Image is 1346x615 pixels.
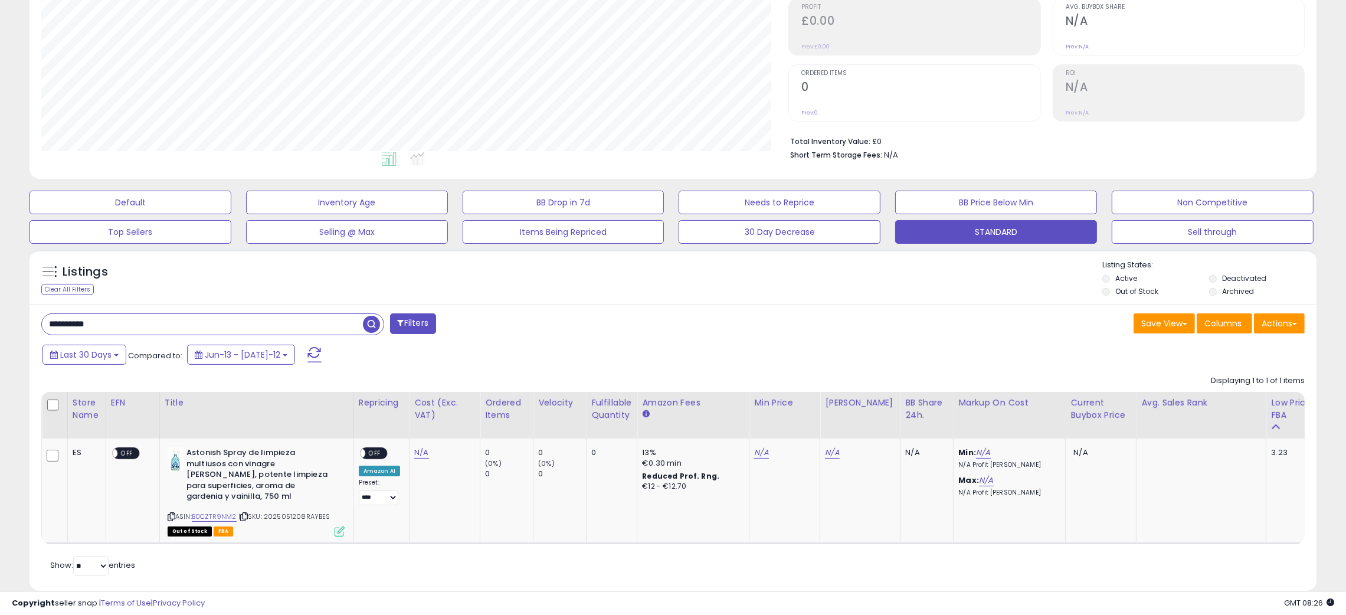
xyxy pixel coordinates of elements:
small: Prev: N/A [1066,43,1089,50]
div: Title [165,397,349,409]
b: Total Inventory Value: [790,136,870,146]
span: | SKU: 2025051208RAYBES [238,512,330,521]
div: Store Name [73,397,101,421]
span: Avg. Buybox Share [1066,4,1304,11]
h5: Listings [63,264,108,280]
span: Ordered Items [801,70,1040,77]
span: N/A [884,149,898,161]
div: seller snap | | [12,598,205,609]
div: Ordered Items [485,397,528,421]
div: 0 [485,447,533,458]
a: N/A [979,475,993,486]
h2: N/A [1066,14,1304,30]
h2: N/A [1066,80,1304,96]
button: Non Competitive [1112,191,1314,214]
div: Markup on Cost [958,397,1060,409]
b: Astonish Spray de limpieza multiusos con vinagre [PERSON_NAME], potente limpieza para superficies... [186,447,330,505]
div: Fulfillable Quantity [591,397,632,421]
div: 0 [538,469,586,479]
li: £0 [790,133,1296,148]
button: Top Sellers [30,220,231,244]
strong: Copyright [12,597,55,609]
label: Active [1115,273,1137,283]
label: Out of Stock [1115,286,1158,296]
button: STANDARD [895,220,1097,244]
div: €0.30 min [642,458,740,469]
b: Min: [958,447,976,458]
button: Sell through [1112,220,1314,244]
label: Deactivated [1222,273,1266,283]
span: Jun-13 - [DATE]-12 [205,349,280,361]
button: Actions [1254,313,1305,333]
span: Profit [801,4,1040,11]
span: OFF [365,449,384,459]
div: N/A [905,447,944,458]
small: (0%) [538,459,555,468]
button: Default [30,191,231,214]
a: N/A [825,447,839,459]
button: Last 30 Days [42,345,126,365]
label: Archived [1222,286,1254,296]
div: ASIN: [168,447,345,535]
div: €12 - €12.70 [642,482,740,492]
button: Filters [390,313,436,334]
div: Displaying 1 to 1 of 1 items [1211,375,1305,387]
p: N/A Profit [PERSON_NAME] [958,489,1056,497]
button: Items Being Repriced [463,220,664,244]
span: FBA [214,526,234,537]
a: B0CZTR9NM2 [192,512,237,522]
a: N/A [754,447,768,459]
img: 317skziN-3L._SL40_.jpg [168,447,184,471]
div: Min Price [754,397,815,409]
div: Amazon AI [359,466,400,476]
a: N/A [976,447,990,459]
div: 0 [591,447,628,458]
b: Max: [958,475,979,486]
b: Short Term Storage Fees: [790,150,882,160]
button: Inventory Age [246,191,448,214]
div: Low Price FBA [1271,397,1314,421]
button: Save View [1134,313,1195,333]
div: EFN [111,397,155,409]
small: Prev: 0 [801,109,818,116]
button: BB Price Below Min [895,191,1097,214]
div: BB Share 24h. [905,397,948,421]
div: 0 [485,469,533,479]
small: Amazon Fees. [642,409,649,420]
div: [PERSON_NAME] [825,397,895,409]
div: Repricing [359,397,404,409]
span: Last 30 Days [60,349,112,361]
button: Selling @ Max [246,220,448,244]
span: Columns [1204,318,1242,329]
span: N/A [1073,447,1088,458]
div: Current Buybox Price [1070,397,1131,421]
span: Show: entries [50,560,135,571]
p: Listing States: [1102,260,1316,271]
h2: 0 [801,80,1040,96]
div: Avg. Sales Rank [1141,397,1261,409]
div: Velocity [538,397,581,409]
a: Terms of Use [101,597,151,609]
div: 13% [642,447,740,458]
small: Prev: N/A [1066,109,1089,116]
span: 2025-08-13 08:26 GMT [1284,597,1334,609]
button: 30 Day Decrease [679,220,880,244]
button: Jun-13 - [DATE]-12 [187,345,295,365]
div: Clear All Filters [41,284,94,295]
b: Reduced Prof. Rng. [642,471,719,481]
div: ES [73,447,97,458]
div: Preset: [359,479,400,505]
span: Compared to: [128,350,182,361]
button: Columns [1197,313,1252,333]
span: All listings that are currently out of stock and unavailable for purchase on Amazon [168,526,212,537]
span: ROI [1066,70,1304,77]
p: N/A Profit [PERSON_NAME] [958,461,1056,469]
span: OFF [117,449,136,459]
div: 0 [538,447,586,458]
button: BB Drop in 7d [463,191,664,214]
div: 3.23 [1271,447,1310,458]
div: Amazon Fees [642,397,744,409]
h2: £0.00 [801,14,1040,30]
button: Needs to Reprice [679,191,880,214]
small: Prev: £0.00 [801,43,830,50]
